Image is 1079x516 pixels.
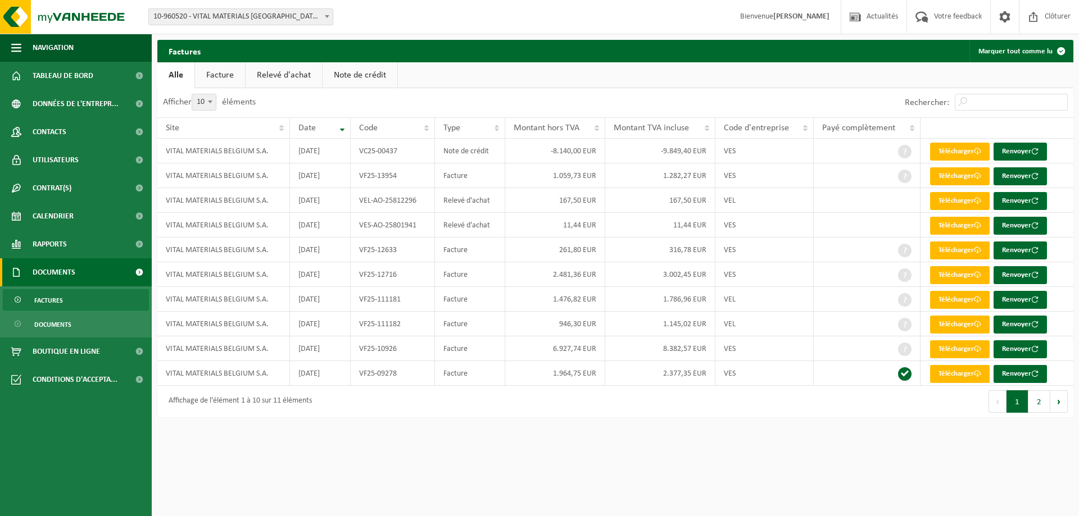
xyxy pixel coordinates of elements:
[290,287,351,312] td: [DATE]
[435,312,506,336] td: Facture
[246,62,322,88] a: Relevé d'achat
[505,262,605,287] td: 2.481,36 EUR
[505,238,605,262] td: 261,80 EUR
[994,316,1047,334] button: Renvoyer
[994,266,1047,284] button: Renvoyer
[930,266,990,284] a: Télécharger
[33,90,119,118] span: Données de l'entrepr...
[157,287,290,312] td: VITAL MATERIALS BELGIUM S.A.
[1007,390,1028,413] button: 1
[822,124,895,133] span: Payé complètement
[290,312,351,336] td: [DATE]
[994,192,1047,210] button: Renvoyer
[605,139,715,163] td: -9.849,40 EUR
[290,213,351,238] td: [DATE]
[605,238,715,262] td: 316,78 EUR
[351,287,435,312] td: VF25-111181
[715,163,814,188] td: VES
[149,9,333,25] span: 10-960520 - VITAL MATERIALS BELGIUM S.A. - TILLY
[351,312,435,336] td: VF25-111182
[930,167,990,185] a: Télécharger
[435,213,506,238] td: Relevé d'achat
[505,139,605,163] td: -8.140,00 EUR
[930,291,990,309] a: Télécharger
[351,361,435,386] td: VF25-09278
[166,124,179,133] span: Site
[148,8,333,25] span: 10-960520 - VITAL MATERIALS BELGIUM S.A. - TILLY
[192,94,216,111] span: 10
[605,188,715,213] td: 167,50 EUR
[33,230,67,258] span: Rapports
[33,62,93,90] span: Tableau de bord
[443,124,460,133] span: Type
[930,217,990,235] a: Télécharger
[905,98,949,107] label: Rechercher:
[192,94,216,110] span: 10
[157,62,194,88] a: Alle
[505,163,605,188] td: 1.059,73 EUR
[994,217,1047,235] button: Renvoyer
[715,336,814,361] td: VES
[505,213,605,238] td: 11,44 EUR
[994,291,1047,309] button: Renvoyer
[157,213,290,238] td: VITAL MATERIALS BELGIUM S.A.
[505,336,605,361] td: 6.927,74 EUR
[930,340,990,358] a: Télécharger
[605,163,715,188] td: 1.282,27 EUR
[157,40,212,62] h2: Factures
[724,124,789,133] span: Code d'entreprise
[989,390,1007,413] button: Previous
[33,202,74,230] span: Calendrier
[163,391,312,412] div: Affichage de l'élément 1 à 10 sur 11 éléments
[163,98,256,107] label: Afficher éléments
[323,62,397,88] a: Note de crédit
[605,213,715,238] td: 11,44 EUR
[930,143,990,161] a: Télécharger
[33,118,66,146] span: Contacts
[3,313,149,335] a: Documents
[505,188,605,213] td: 167,50 EUR
[773,12,829,21] strong: [PERSON_NAME]
[715,287,814,312] td: VEL
[435,336,506,361] td: Facture
[157,139,290,163] td: VITAL MATERIALS BELGIUM S.A.
[605,336,715,361] td: 8.382,57 EUR
[157,312,290,336] td: VITAL MATERIALS BELGIUM S.A.
[605,361,715,386] td: 2.377,35 EUR
[715,238,814,262] td: VES
[930,365,990,383] a: Télécharger
[435,238,506,262] td: Facture
[157,238,290,262] td: VITAL MATERIALS BELGIUM S.A.
[351,139,435,163] td: VC25-00437
[994,143,1047,161] button: Renvoyer
[605,287,715,312] td: 1.786,96 EUR
[33,146,79,174] span: Utilisateurs
[157,336,290,361] td: VITAL MATERIALS BELGIUM S.A.
[1050,390,1068,413] button: Next
[435,163,506,188] td: Facture
[930,241,990,259] a: Télécharger
[715,139,814,163] td: VES
[994,340,1047,358] button: Renvoyer
[33,34,74,62] span: Navigation
[1028,390,1050,413] button: 2
[435,262,506,287] td: Facture
[290,336,351,361] td: [DATE]
[290,262,351,287] td: [DATE]
[157,163,290,188] td: VITAL MATERIALS BELGIUM S.A.
[715,213,814,238] td: VES
[351,213,435,238] td: VES-AO-25801941
[435,139,506,163] td: Note de crédit
[34,290,63,311] span: Factures
[351,188,435,213] td: VEL-AO-25812296
[715,188,814,213] td: VEL
[298,124,316,133] span: Date
[435,188,506,213] td: Relevé d'achat
[359,124,378,133] span: Code
[715,361,814,386] td: VES
[290,163,351,188] td: [DATE]
[435,287,506,312] td: Facture
[351,163,435,188] td: VF25-13954
[33,258,75,286] span: Documents
[505,287,605,312] td: 1.476,82 EUR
